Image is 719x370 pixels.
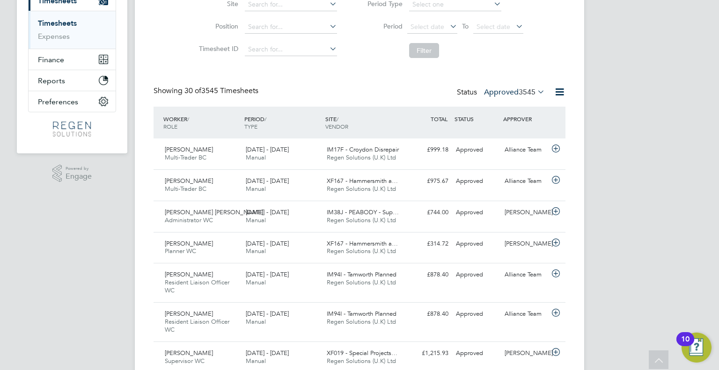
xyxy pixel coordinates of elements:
[327,145,399,153] span: IM17F - Croydon Disrepair
[404,236,452,252] div: £314.72
[327,153,396,161] span: Regen Solutions (U.K) Ltd
[411,22,444,31] span: Select date
[184,86,258,95] span: 3545 Timesheets
[165,357,205,365] span: Supervisor WC
[327,278,396,286] span: Regen Solutions (U.K) Ltd
[327,318,396,326] span: Regen Solutions (U.K) Ltd
[327,270,396,278] span: IM94I - Tamworth Planned
[165,185,206,193] span: Multi-Trader BC
[431,115,448,123] span: TOTAL
[187,115,189,123] span: /
[38,97,78,106] span: Preferences
[404,346,452,361] div: £1,215.93
[459,20,471,32] span: To
[52,165,92,182] a: Powered byEngage
[327,208,399,216] span: IM38J - PEABODY - Sup…
[246,145,289,153] span: [DATE] - [DATE]
[327,349,397,357] span: XF019 - Special Projects…
[327,310,396,318] span: IM94I - Tamworth Planned
[246,278,266,286] span: Manual
[404,142,452,158] div: £999.18
[29,49,116,70] button: Finance
[484,87,545,97] label: Approved
[66,173,92,181] span: Engage
[38,76,65,85] span: Reports
[245,43,337,56] input: Search for...
[165,145,213,153] span: [PERSON_NAME]
[38,55,64,64] span: Finance
[246,318,266,326] span: Manual
[501,205,550,220] div: [PERSON_NAME]
[501,306,550,322] div: Alliance Team
[165,318,229,334] span: Resident Liaison Officer WC
[245,21,337,34] input: Search for...
[244,123,257,130] span: TYPE
[154,86,260,96] div: Showing
[452,306,501,322] div: Approved
[452,110,501,127] div: STATUS
[246,310,289,318] span: [DATE] - [DATE]
[452,267,501,283] div: Approved
[477,22,510,31] span: Select date
[501,142,550,158] div: Alliance Team
[325,123,348,130] span: VENDOR
[452,236,501,252] div: Approved
[29,70,116,91] button: Reports
[327,185,396,193] span: Regen Solutions (U.K) Ltd
[165,216,213,224] span: Administrator WC
[501,346,550,361] div: [PERSON_NAME]
[196,22,238,30] label: Position
[163,123,177,130] span: ROLE
[360,22,403,30] label: Period
[165,310,213,318] span: [PERSON_NAME]
[682,333,712,363] button: Open Resource Center, 10 new notifications
[501,174,550,189] div: Alliance Team
[452,142,501,158] div: Approved
[501,267,550,283] div: Alliance Team
[165,239,213,247] span: [PERSON_NAME]
[28,122,116,137] a: Go to home page
[409,43,439,58] button: Filter
[165,177,213,185] span: [PERSON_NAME]
[165,278,229,294] span: Resident Liaison Officer WC
[246,216,266,224] span: Manual
[66,165,92,173] span: Powered by
[184,86,201,95] span: 30 of
[404,267,452,283] div: £878.40
[404,306,452,322] div: £878.40
[501,236,550,252] div: [PERSON_NAME]
[246,185,266,193] span: Manual
[501,110,550,127] div: APPROVER
[246,247,266,255] span: Manual
[404,205,452,220] div: £744.00
[246,239,289,247] span: [DATE] - [DATE]
[165,349,213,357] span: [PERSON_NAME]
[29,11,116,49] div: Timesheets
[457,86,547,99] div: Status
[246,349,289,357] span: [DATE] - [DATE]
[242,110,323,135] div: PERIOD
[53,122,91,137] img: regensolutions-logo-retina.png
[452,174,501,189] div: Approved
[327,239,398,247] span: XF167 - Hammersmith a…
[327,216,396,224] span: Regen Solutions (U.K) Ltd
[323,110,404,135] div: SITE
[246,177,289,185] span: [DATE] - [DATE]
[29,91,116,112] button: Preferences
[38,32,70,41] a: Expenses
[519,87,536,97] span: 3545
[452,205,501,220] div: Approved
[246,153,266,161] span: Manual
[38,19,77,28] a: Timesheets
[246,208,289,216] span: [DATE] - [DATE]
[327,177,398,185] span: XF167 - Hammersmith a…
[404,174,452,189] div: £975.67
[165,270,213,278] span: [PERSON_NAME]
[161,110,242,135] div: WORKER
[246,357,266,365] span: Manual
[246,270,289,278] span: [DATE] - [DATE]
[452,346,501,361] div: Approved
[196,44,238,53] label: Timesheet ID
[165,208,263,216] span: [PERSON_NAME] [PERSON_NAME]
[327,357,396,365] span: Regen Solutions (U.K) Ltd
